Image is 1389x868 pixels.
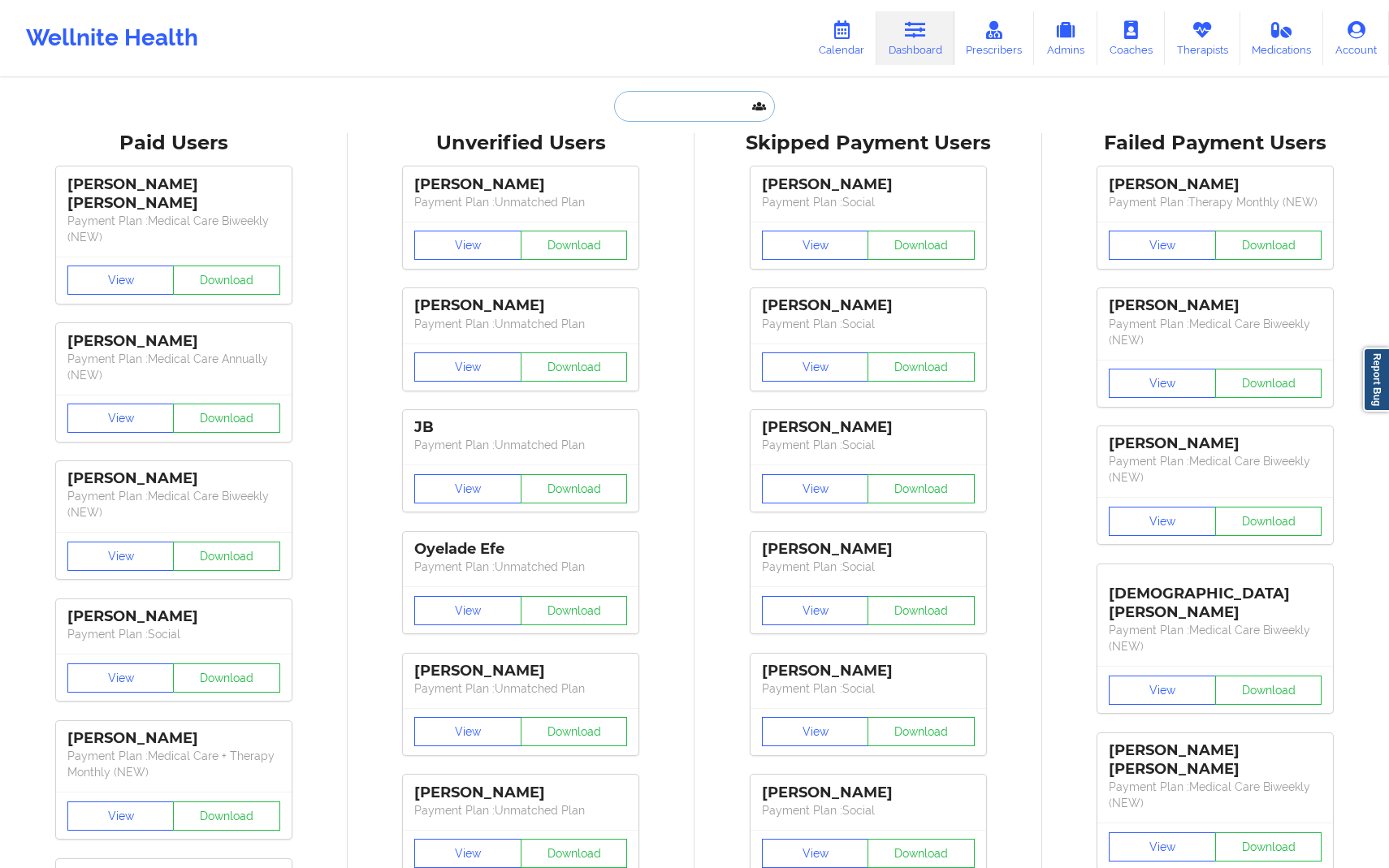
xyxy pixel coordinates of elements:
button: Download [868,352,975,382]
div: [PERSON_NAME] [762,540,975,559]
div: [PERSON_NAME] [414,175,627,194]
a: Account [1323,11,1389,65]
p: Payment Plan : Medical Care Annually (NEW) [67,351,280,383]
p: Payment Plan : Medical Care Biweekly (NEW) [1109,316,1322,348]
p: Payment Plan : Medical Care Biweekly (NEW) [67,488,280,520]
a: Dashboard [876,11,954,65]
button: View [414,596,521,625]
div: [PERSON_NAME] [762,418,975,437]
p: Payment Plan : Medical Care Biweekly (NEW) [67,213,280,245]
div: Skipped Payment Users [706,131,1031,156]
div: [PERSON_NAME] [414,662,627,680]
button: View [762,839,869,868]
button: View [414,839,521,868]
button: View [1109,231,1216,260]
button: View [1109,676,1216,705]
button: Download [521,839,628,868]
a: Prescribers [954,11,1035,65]
div: Unverified Users [359,131,684,156]
div: [PERSON_NAME] [1109,434,1322,453]
p: Payment Plan : Medical Care Biweekly (NEW) [1109,453,1322,486]
p: Payment Plan : Unmatched Plan [414,194,627,210]
button: View [762,717,869,746]
div: Oyelade Efe [414,540,627,559]
a: Medications [1240,11,1324,65]
p: Payment Plan : Unmatched Plan [414,437,627,453]
button: View [67,663,175,693]
button: View [762,352,869,382]
div: [PERSON_NAME] [762,296,975,315]
button: View [1109,369,1216,398]
p: Payment Plan : Unmatched Plan [414,802,627,818]
div: [PERSON_NAME] [762,784,975,802]
button: Download [868,717,975,746]
a: Coaches [1097,11,1165,65]
div: [PERSON_NAME] [1109,175,1322,194]
button: Download [1215,832,1322,862]
button: Download [1215,369,1322,398]
a: Therapists [1165,11,1240,65]
button: View [1109,832,1216,862]
p: Payment Plan : Unmatched Plan [414,316,627,332]
p: Payment Plan : Medical Care + Therapy Monthly (NEW) [67,748,280,780]
button: Download [868,596,975,625]
button: Download [173,266,280,295]
div: [PERSON_NAME] [1109,296,1322,315]
button: View [762,231,869,260]
button: Download [1215,507,1322,536]
button: Download [173,801,280,831]
button: Download [173,542,280,571]
div: [PERSON_NAME] [PERSON_NAME] [1109,741,1322,779]
button: View [67,801,175,831]
p: Payment Plan : Social [762,559,975,575]
p: Payment Plan : Social [762,316,975,332]
button: Download [521,474,628,503]
button: Download [521,596,628,625]
p: Payment Plan : Social [762,680,975,697]
button: View [414,474,521,503]
div: [DEMOGRAPHIC_DATA][PERSON_NAME] [1109,572,1322,622]
p: Payment Plan : Therapy Monthly (NEW) [1109,194,1322,210]
button: View [762,474,869,503]
p: Payment Plan : Unmatched Plan [414,559,627,575]
div: [PERSON_NAME] [414,784,627,802]
p: Payment Plan : Social [67,626,280,642]
button: View [67,542,175,571]
a: Admins [1034,11,1097,65]
button: Download [868,839,975,868]
button: Download [521,352,628,382]
button: View [414,717,521,746]
div: JB [414,418,627,437]
p: Payment Plan : Social [762,437,975,453]
div: [PERSON_NAME] [762,662,975,680]
div: Failed Payment Users [1054,131,1378,156]
button: Download [868,474,975,503]
button: View [1109,507,1216,536]
button: Download [868,231,975,260]
a: Calendar [807,11,876,65]
div: [PERSON_NAME] [67,469,280,488]
button: Download [1215,676,1322,705]
div: [PERSON_NAME] [PERSON_NAME] [67,175,280,213]
button: Download [521,231,628,260]
p: Payment Plan : Medical Care Biweekly (NEW) [1109,779,1322,811]
button: View [762,596,869,625]
button: Download [521,717,628,746]
div: [PERSON_NAME] [67,729,280,748]
div: [PERSON_NAME] [67,607,280,626]
div: Paid Users [11,131,336,156]
button: View [414,352,521,382]
button: Download [1215,231,1322,260]
p: Payment Plan : Social [762,802,975,818]
button: View [414,231,521,260]
button: View [67,266,175,295]
button: Download [173,404,280,433]
button: View [67,404,175,433]
p: Payment Plan : Unmatched Plan [414,680,627,697]
p: Payment Plan : Social [762,194,975,210]
div: [PERSON_NAME] [762,175,975,194]
a: Report Bug [1363,348,1389,412]
div: [PERSON_NAME] [67,332,280,351]
p: Payment Plan : Medical Care Biweekly (NEW) [1109,622,1322,654]
button: Download [173,663,280,693]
